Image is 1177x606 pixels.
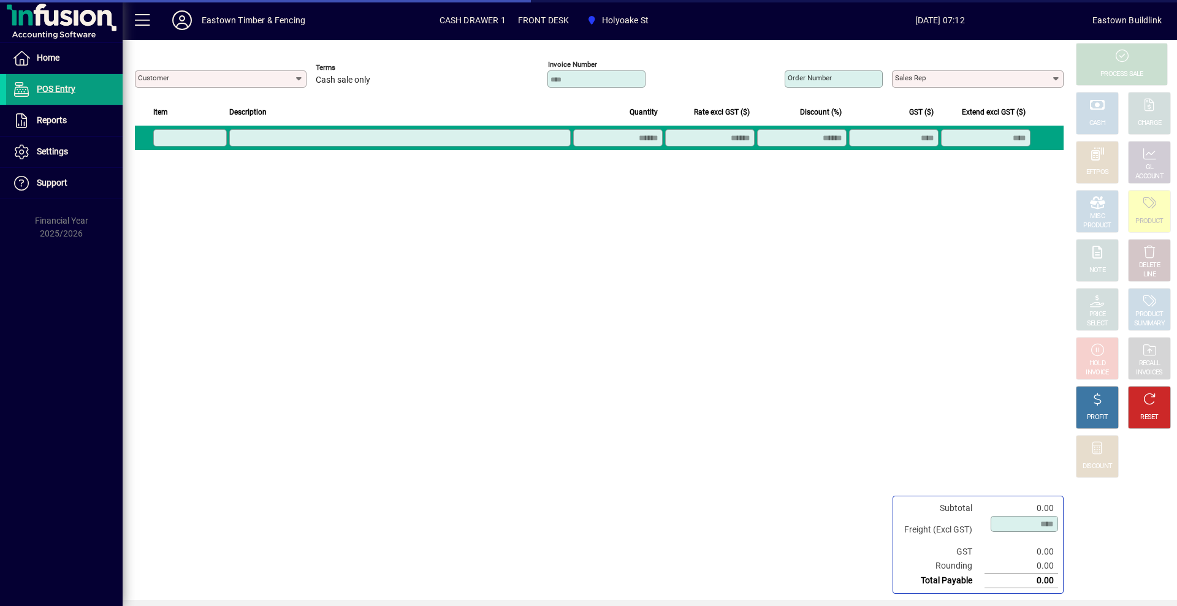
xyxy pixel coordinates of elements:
span: Rate excl GST ($) [694,105,750,119]
div: RESET [1140,413,1159,422]
span: CASH DRAWER 1 [440,10,506,30]
div: MISC [1090,212,1105,221]
mat-label: Sales rep [895,74,926,82]
mat-label: Invoice number [548,60,597,69]
div: PRODUCT [1135,217,1163,226]
div: LINE [1143,270,1156,279]
div: PROFIT [1087,413,1108,422]
div: CASH [1089,119,1105,128]
div: DELETE [1139,261,1160,270]
span: FRONT DESK [518,10,569,30]
div: PRICE [1089,310,1106,319]
span: Home [37,53,59,62]
span: Holyoake St [602,10,649,30]
span: Holyoake St [582,9,653,31]
div: NOTE [1089,266,1105,275]
span: Cash sale only [316,75,370,85]
div: DISCOUNT [1083,462,1112,471]
td: Freight (Excl GST) [898,515,985,545]
a: Reports [6,105,123,136]
span: Description [229,105,267,119]
span: Settings [37,146,68,156]
div: Eastown Timber & Fencing [202,10,305,30]
div: SELECT [1087,319,1108,328]
div: INVOICE [1086,368,1108,377]
div: ACCOUNT [1135,172,1164,181]
span: Item [153,105,168,119]
div: GL [1146,163,1154,172]
a: Settings [6,137,123,167]
span: Terms [316,64,389,72]
td: Total Payable [898,574,985,588]
span: Support [37,178,67,187]
span: [DATE] 07:12 [787,10,1092,30]
td: Subtotal [898,501,985,515]
div: PRODUCT [1135,310,1163,319]
td: Rounding [898,559,985,574]
div: RECALL [1139,359,1160,368]
td: 0.00 [985,545,1058,559]
span: GST ($) [909,105,934,119]
td: GST [898,545,985,559]
span: Discount (%) [800,105,842,119]
div: PRODUCT [1083,221,1111,230]
td: 0.00 [985,559,1058,574]
div: CHARGE [1138,119,1162,128]
div: PROCESS SALE [1100,70,1143,79]
mat-label: Order number [788,74,832,82]
td: 0.00 [985,574,1058,588]
button: Profile [162,9,202,31]
span: POS Entry [37,84,75,94]
div: SUMMARY [1134,319,1165,328]
div: INVOICES [1136,368,1162,377]
span: Reports [37,115,67,125]
a: Support [6,168,123,199]
div: Eastown Buildlink [1092,10,1162,30]
a: Home [6,43,123,74]
mat-label: Customer [138,74,169,82]
div: EFTPOS [1086,168,1109,177]
span: Quantity [630,105,658,119]
div: HOLD [1089,359,1105,368]
td: 0.00 [985,501,1058,515]
span: Extend excl GST ($) [962,105,1026,119]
